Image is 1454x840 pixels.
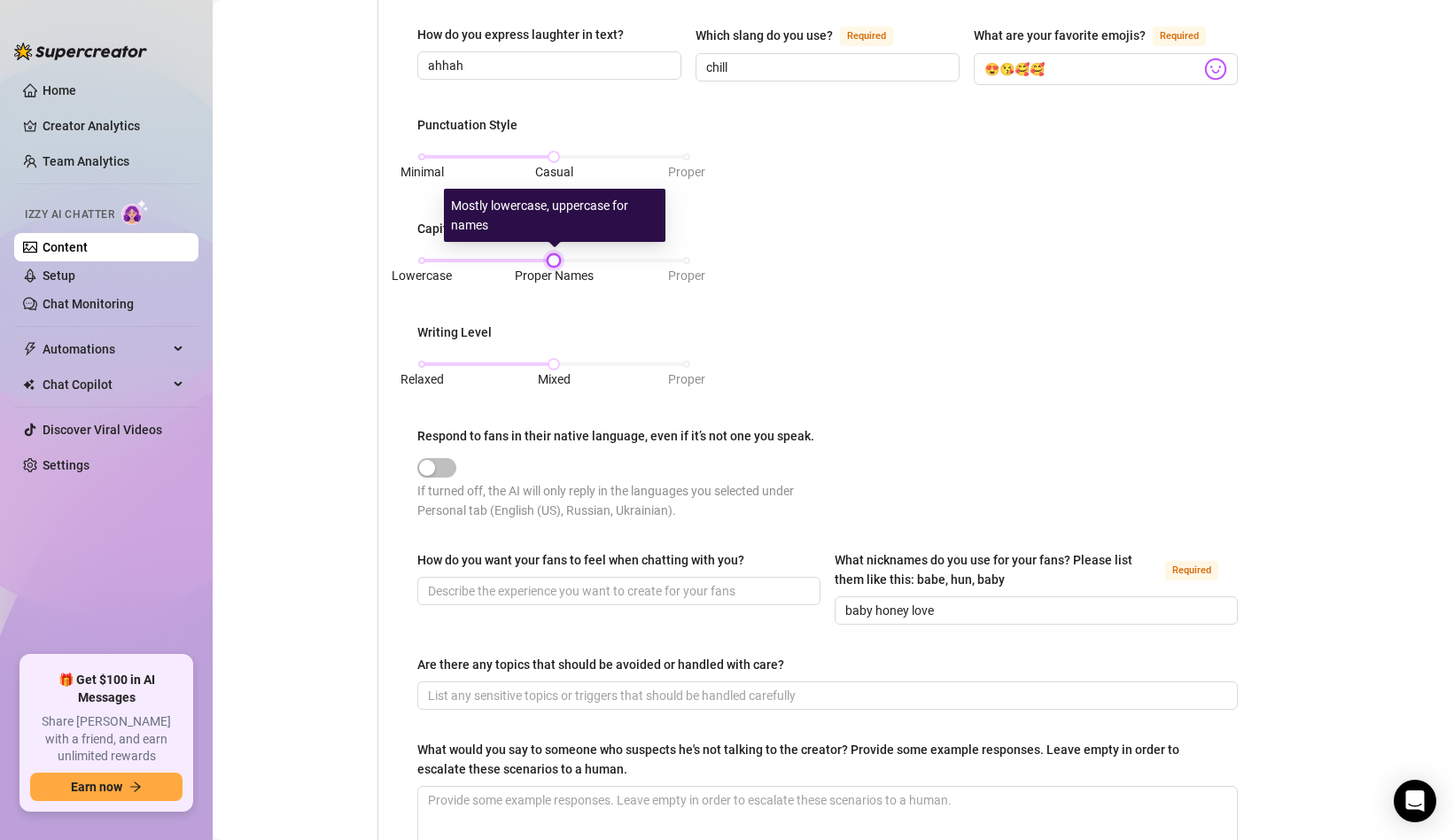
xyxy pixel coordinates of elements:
span: Share [PERSON_NAME] with a friend, and earn unlimited rewards [30,713,183,766]
div: Capitalization Style [417,219,528,238]
div: Are there any topics that should be avoided or handled with care? [417,655,784,674]
div: If turned off, the AI will only reply in the languages you selected under Personal tab (English (... [417,481,828,520]
input: Which slang do you use? [706,58,945,77]
label: What are your favorite emojis? [974,25,1225,46]
button: Earn nowarrow-right [30,773,183,801]
a: Chat Monitoring [43,297,134,311]
label: Are there any topics that should be avoided or handled with care? [417,655,797,674]
span: Relaxed [400,372,444,386]
input: What are your favorite emojis? [984,58,1201,81]
img: AI Chatter [121,199,149,225]
span: arrow-right [129,781,142,793]
span: Required [840,27,893,46]
span: Automations [43,335,168,363]
a: Discover Viral Videos [43,423,162,437]
label: What would you say to someone who suspects he's not talking to the creator? Provide some example ... [417,740,1238,779]
span: Proper [668,372,705,386]
label: How do you express laughter in text? [417,25,636,44]
div: How do you express laughter in text? [417,25,624,44]
input: How do you want your fans to feel when chatting with you? [428,581,806,601]
span: Chat Copilot [43,370,168,399]
label: Punctuation Style [417,115,530,135]
input: Are there any topics that should be avoided or handled with care? [428,686,1224,705]
span: Proper [668,165,705,179]
span: Casual [535,165,573,179]
input: How do you express laughter in text? [428,56,667,75]
span: Minimal [400,165,444,179]
span: thunderbolt [23,342,37,356]
div: Respond to fans in their native language, even if it’s not one you speak. [417,426,814,446]
img: svg%3e [1204,58,1227,81]
img: logo-BBDzfeDw.svg [14,43,147,60]
label: How do you want your fans to feel when chatting with you? [417,550,757,570]
div: Mostly lowercase, uppercase for names [444,189,665,242]
div: What are your favorite emojis? [974,26,1146,45]
span: Required [1153,27,1206,46]
button: Respond to fans in their native language, even if it’s not one you speak. [417,458,456,478]
span: Mixed [538,372,571,386]
div: Writing Level [417,323,492,342]
input: What nicknames do you use for your fans? Please list them like this: babe, hun, baby [845,601,1224,620]
div: Open Intercom Messenger [1394,780,1436,822]
span: 🎁 Get $100 in AI Messages [30,672,183,706]
span: Izzy AI Chatter [25,206,114,223]
span: Proper [668,268,705,283]
a: Setup [43,268,75,283]
label: Capitalization Style [417,219,540,238]
a: Settings [43,458,89,472]
span: Proper Names [515,268,594,283]
a: Home [43,83,76,97]
div: What would you say to someone who suspects he's not talking to the creator? Provide some example ... [417,740,1225,779]
div: How do you want your fans to feel when chatting with you? [417,550,744,570]
label: Writing Level [417,323,504,342]
span: Required [1165,561,1218,580]
a: Creator Analytics [43,112,184,140]
div: Punctuation Style [417,115,517,135]
label: Respond to fans in their native language, even if it’s not one you speak. [417,426,827,446]
span: Lowercase [392,268,452,283]
img: Chat Copilot [23,378,35,391]
div: What nicknames do you use for your fans? Please list them like this: babe, hun, baby [835,550,1158,589]
label: What nicknames do you use for your fans? Please list them like this: babe, hun, baby [835,550,1238,589]
div: Which slang do you use? [696,26,833,45]
span: Earn now [71,780,122,794]
a: Content [43,240,88,254]
label: Which slang do you use? [696,25,913,46]
a: Team Analytics [43,154,129,168]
